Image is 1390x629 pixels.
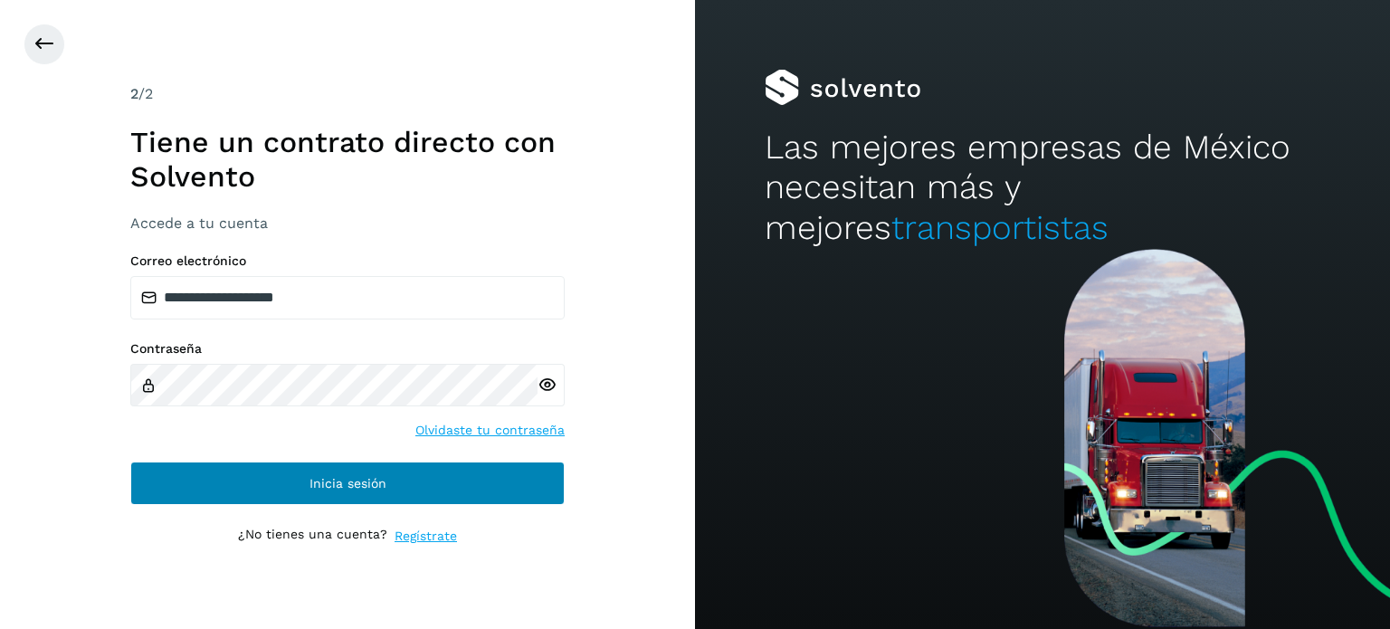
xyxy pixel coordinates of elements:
button: Inicia sesión [130,462,565,505]
span: 2 [130,85,138,102]
span: Inicia sesión [309,477,386,490]
a: Regístrate [395,527,457,546]
h2: Las mejores empresas de México necesitan más y mejores [765,128,1320,248]
p: ¿No tienes una cuenta? [238,527,387,546]
div: /2 [130,83,565,105]
h3: Accede a tu cuenta [130,214,565,232]
label: Contraseña [130,341,565,357]
h1: Tiene un contrato directo con Solvento [130,125,565,195]
label: Correo electrónico [130,253,565,269]
a: Olvidaste tu contraseña [415,421,565,440]
span: transportistas [891,208,1109,247]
